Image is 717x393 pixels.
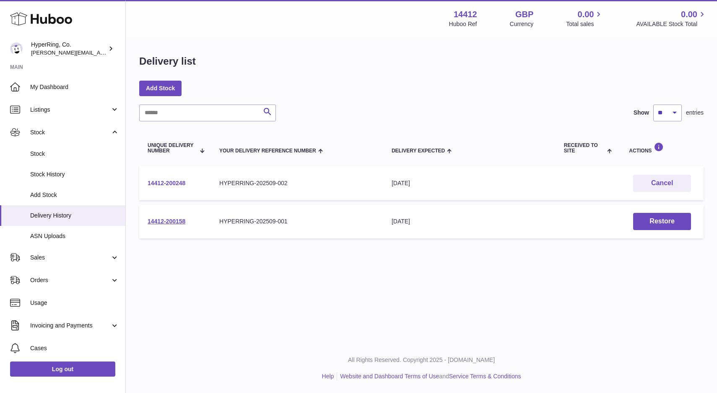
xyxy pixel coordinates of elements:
span: My Dashboard [30,83,119,91]
label: Show [634,109,649,117]
span: entries [686,109,704,117]
div: Huboo Ref [449,20,477,28]
div: Currency [510,20,534,28]
span: Total sales [566,20,603,28]
span: Invoicing and Payments [30,322,110,330]
span: Your Delivery Reference Number [219,148,316,154]
span: Delivery History [30,212,119,220]
div: [DATE] [392,217,547,225]
button: Cancel [633,175,691,192]
strong: 14412 [454,9,477,20]
div: HyperRing, Co. [31,41,107,57]
span: Stock History [30,170,119,178]
div: Actions [629,142,695,154]
div: HYPERRING-202509-002 [219,179,375,187]
span: Add Stock [30,191,119,199]
button: Restore [633,213,691,230]
a: Website and Dashboard Terms of Use [340,373,439,380]
span: Stock [30,150,119,158]
strong: GBP [515,9,533,20]
span: ASN Uploads [30,232,119,240]
a: Log out [10,362,115,377]
span: [PERSON_NAME][EMAIL_ADDRESS][DOMAIN_NAME] [31,49,168,56]
span: Delivery Expected [392,148,445,154]
span: 0.00 [681,9,697,20]
span: AVAILABLE Stock Total [636,20,707,28]
span: 0.00 [578,9,594,20]
div: [DATE] [392,179,547,187]
span: Stock [30,128,110,136]
span: Usage [30,299,119,307]
li: and [337,372,521,380]
span: Sales [30,254,110,262]
span: Unique Delivery Number [148,143,195,154]
a: 14412-200158 [148,218,185,225]
span: Cases [30,344,119,352]
a: Add Stock [139,81,182,96]
a: 14412-200248 [148,180,185,186]
a: Service Terms & Conditions [449,373,521,380]
div: HYPERRING-202509-001 [219,217,375,225]
p: All Rights Reserved. Copyright 2025 - [DOMAIN_NAME] [132,356,710,364]
a: 0.00 AVAILABLE Stock Total [636,9,707,28]
span: Received to Site [564,143,605,154]
span: Listings [30,106,110,114]
span: Orders [30,276,110,284]
a: Help [322,373,334,380]
h1: Delivery list [139,55,196,68]
img: yoonil.choi@hyperring.co [10,42,23,55]
a: 0.00 Total sales [566,9,603,28]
